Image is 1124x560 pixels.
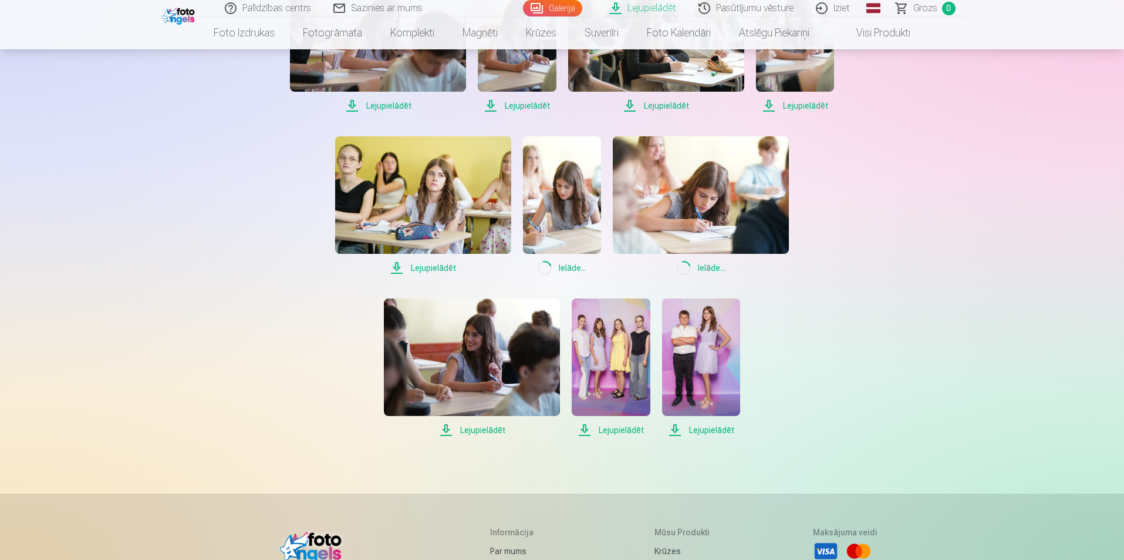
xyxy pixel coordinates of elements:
[942,2,956,15] span: 0
[571,16,633,49] a: Suvenīri
[523,261,601,275] span: Ielāde ...
[662,423,740,437] span: Lejupielādēt
[490,543,558,559] a: Par mums
[913,1,937,15] span: Grozs
[290,99,466,113] span: Lejupielādēt
[384,423,560,437] span: Lejupielādēt
[823,16,924,49] a: Visi produkti
[633,16,725,49] a: Foto kalendāri
[613,136,789,275] a: Ielāde...
[568,99,744,113] span: Lejupielādēt
[335,261,511,275] span: Lejupielādēt
[289,16,376,49] a: Fotogrāmata
[813,527,877,538] h5: Maksājuma veidi
[654,543,716,559] a: Krūzes
[162,5,198,25] img: /fa1
[335,136,511,275] a: Lejupielādēt
[662,299,740,437] a: Lejupielādēt
[613,261,789,275] span: Ielāde ...
[572,299,650,437] a: Lejupielādēt
[725,16,823,49] a: Atslēgu piekariņi
[654,527,716,538] h5: Mūsu produkti
[478,99,556,113] span: Lejupielādēt
[200,16,289,49] a: Foto izdrukas
[376,16,448,49] a: Komplekti
[572,423,650,437] span: Lejupielādēt
[448,16,512,49] a: Magnēti
[384,299,560,437] a: Lejupielādēt
[512,16,571,49] a: Krūzes
[490,527,558,538] h5: Informācija
[523,136,601,275] a: Ielāde...
[756,99,834,113] span: Lejupielādēt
